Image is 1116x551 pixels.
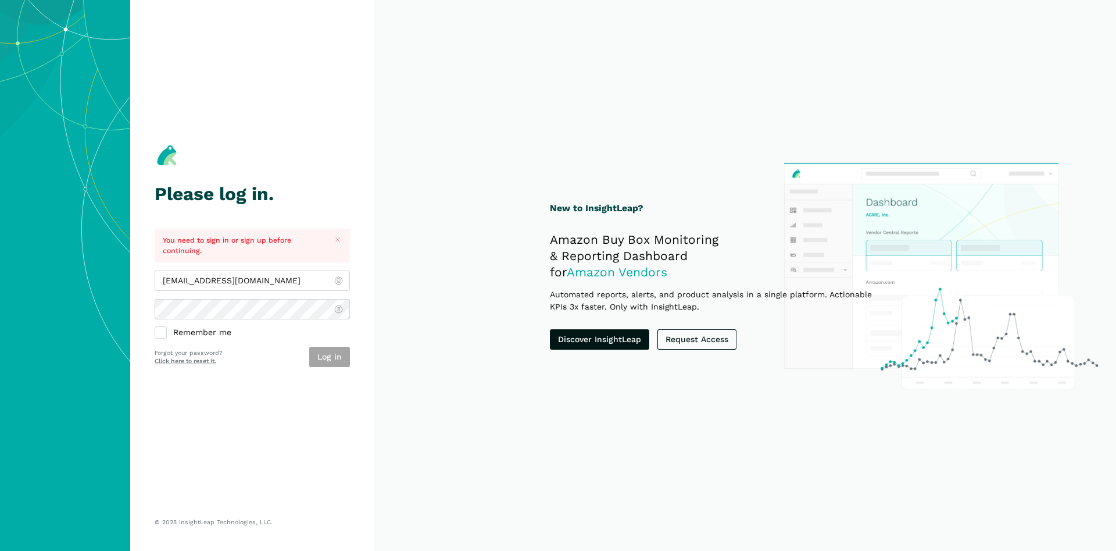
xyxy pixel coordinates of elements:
[155,184,350,204] h1: Please log in.
[331,233,345,247] button: Close
[155,271,350,291] input: admin@insightleap.com
[778,157,1103,394] img: InsightLeap Product
[550,201,890,216] h1: New to InsightLeap?
[155,518,350,527] p: © 2025 InsightLeap Technologies, LLC.
[550,232,890,280] h2: Amazon Buy Box Monitoring & Reporting Dashboard for
[155,357,216,365] a: Click here to reset it.
[550,329,649,350] a: Discover InsightLeap
[163,235,323,257] p: You need to sign in or sign up before continuing.
[155,349,223,358] p: Forgot your password?
[155,328,350,339] label: Remember me
[550,289,890,313] p: Automated reports, alerts, and product analysis in a single platform. Actionable KPIs 3x faster. ...
[657,329,736,350] a: Request Access
[567,265,667,279] span: Amazon Vendors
